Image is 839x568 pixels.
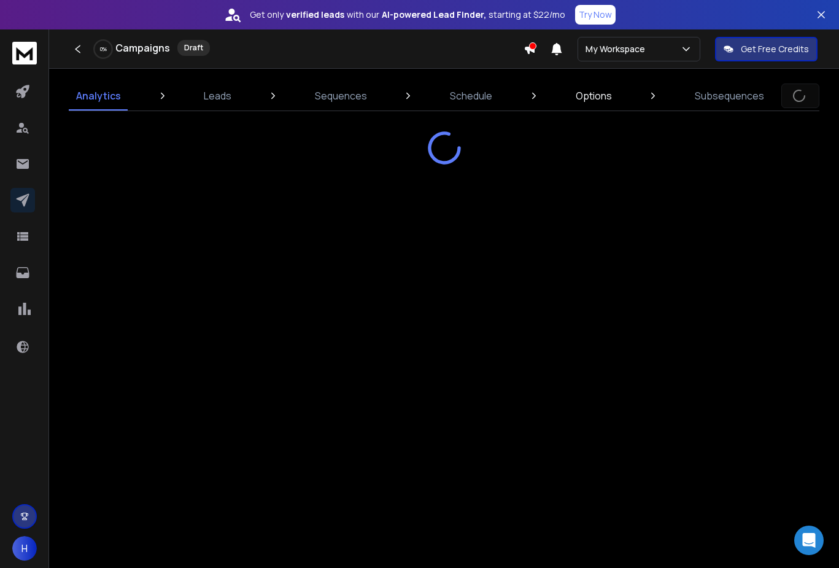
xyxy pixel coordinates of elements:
div: Draft [177,40,210,56]
button: Get Free Credits [715,37,818,61]
a: Leads [196,81,239,111]
a: Analytics [69,81,128,111]
p: Subsequences [695,88,764,103]
strong: AI-powered Lead Finder, [382,9,486,21]
p: Options [576,88,612,103]
button: Try Now [575,5,616,25]
p: Sequences [315,88,367,103]
p: My Workspace [586,43,650,55]
h1: Campaigns [115,41,170,55]
p: Schedule [450,88,492,103]
p: Get only with our starting at $22/mo [250,9,565,21]
img: logo [12,42,37,64]
p: Leads [204,88,231,103]
a: Schedule [443,81,500,111]
p: 0 % [100,45,107,53]
div: Open Intercom Messenger [794,526,824,555]
p: Get Free Credits [741,43,809,55]
p: Try Now [579,9,612,21]
strong: verified leads [286,9,344,21]
p: Analytics [76,88,121,103]
button: H [12,536,37,561]
a: Subsequences [687,81,771,111]
a: Sequences [307,81,374,111]
a: Options [568,81,619,111]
